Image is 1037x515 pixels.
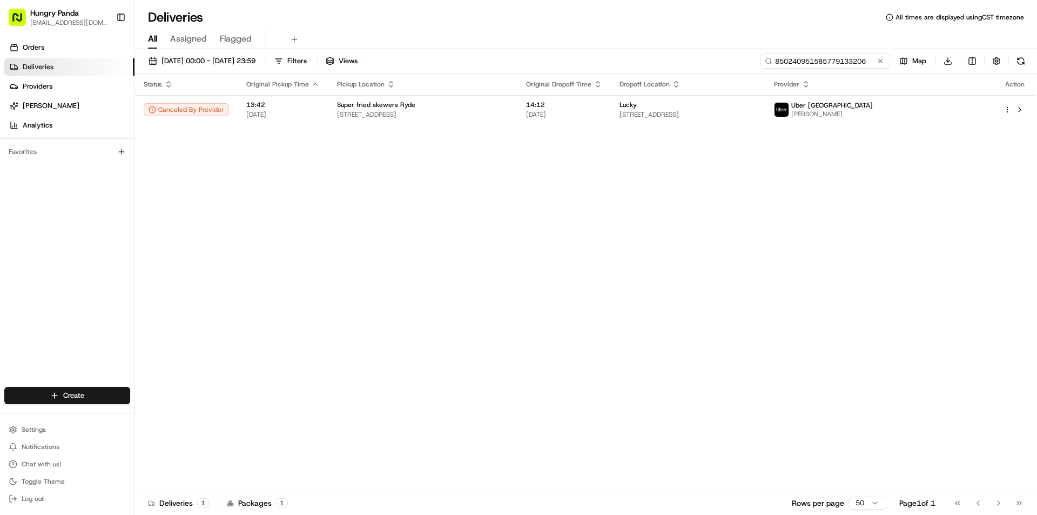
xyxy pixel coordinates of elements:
span: Pylon [107,268,131,276]
span: Providers [23,82,52,91]
div: 1 [276,498,288,508]
span: API Documentation [102,242,173,252]
img: 1736555255976-a54dd68f-1ca7-489b-9aae-adbdc363a1c4 [11,103,30,123]
span: Dropoff Location [619,80,670,89]
span: [DATE] 00:00 - [DATE] 23:59 [161,56,255,66]
button: Hungry Panda[EMAIL_ADDRESS][DOMAIN_NAME] [4,4,112,30]
button: Toggle Theme [4,474,130,489]
span: [DATE] [246,110,320,119]
div: 1 [197,498,209,508]
img: Asif Zaman Khan [11,186,28,204]
div: Page 1 of 1 [899,498,935,509]
input: Clear [28,70,178,81]
span: [STREET_ADDRESS] [337,110,509,119]
img: uber-new-logo.jpeg [775,103,789,117]
span: Provider [774,80,799,89]
span: Super fried skewers Ryde [337,101,415,109]
img: 1727276513143-84d647e1-66c0-4f92-a045-3c9f9f5dfd92 [23,103,42,123]
img: Nash [11,11,32,32]
span: Uber [GEOGRAPHIC_DATA] [791,101,873,110]
div: Deliveries [148,498,209,509]
span: Lucky [619,101,637,109]
input: Type to search [760,53,890,69]
span: • [36,168,39,176]
button: Map [894,53,931,69]
p: Rows per page [792,498,844,509]
div: Action [1004,80,1026,89]
button: Filters [270,53,312,69]
span: Analytics [23,121,52,130]
div: 📗 [11,243,19,251]
span: Original Dropoff Time [526,80,591,89]
div: We're available if you need us! [49,114,149,123]
span: Filters [287,56,307,66]
div: Start new chat [49,103,177,114]
button: Chat with us! [4,457,130,472]
span: Assigned [170,32,207,45]
span: Pickup Location [337,80,385,89]
span: Orders [23,43,44,52]
button: Settings [4,422,130,437]
span: [DATE] [526,110,602,119]
span: Settings [22,425,46,434]
p: Welcome 👋 [11,43,197,61]
span: Log out [22,494,44,503]
span: 14:12 [526,101,602,109]
span: 8月7日 [96,197,117,205]
div: Favorites [4,143,130,160]
span: All [148,32,157,45]
span: [STREET_ADDRESS] [619,110,757,119]
span: Views [339,56,358,66]
a: 📗Knowledge Base [6,237,87,257]
button: [DATE] 00:00 - [DATE] 23:59 [144,53,260,69]
div: 💻 [91,243,100,251]
button: Refresh [1013,53,1028,69]
span: Original Pickup Time [246,80,309,89]
div: Packages [227,498,288,509]
a: [PERSON_NAME] [4,97,134,115]
span: Status [144,80,162,89]
div: Past conversations [11,141,69,149]
span: Chat with us! [22,460,61,469]
button: Log out [4,491,130,506]
span: Deliveries [23,62,53,72]
span: Notifications [22,443,59,451]
span: Create [63,391,84,400]
button: See all [167,138,197,151]
a: Providers [4,78,134,95]
span: Flagged [220,32,252,45]
span: 13:42 [246,101,320,109]
span: [PERSON_NAME] [23,101,79,111]
span: • [90,197,93,205]
span: [PERSON_NAME] [33,197,87,205]
span: All times are displayed using CST timezone [895,13,1024,22]
button: Views [321,53,362,69]
a: Deliveries [4,58,134,76]
a: Powered byPylon [76,267,131,276]
span: Toggle Theme [22,477,65,486]
img: 1736555255976-a54dd68f-1ca7-489b-9aae-adbdc363a1c4 [22,197,30,206]
a: Analytics [4,117,134,134]
span: [PERSON_NAME] [791,110,873,118]
span: Knowledge Base [22,242,83,252]
span: 8月15日 [42,168,67,176]
h1: Deliveries [148,9,203,26]
button: Create [4,387,130,404]
a: 💻API Documentation [87,237,178,257]
a: Orders [4,39,134,56]
span: Map [912,56,926,66]
button: [EMAIL_ADDRESS][DOMAIN_NAME] [30,18,107,27]
button: Notifications [4,439,130,454]
button: Start new chat [184,106,197,119]
button: Canceled By Provider [144,103,229,116]
button: Hungry Panda [30,8,79,18]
